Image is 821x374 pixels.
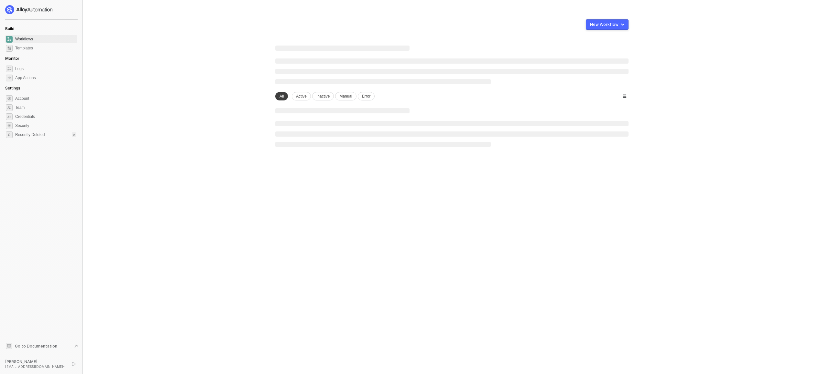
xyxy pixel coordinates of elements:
[275,92,288,100] div: All
[6,131,13,138] span: settings
[312,92,334,100] div: Inactive
[358,92,375,100] div: Error
[6,66,13,72] span: icon-logs
[6,104,13,111] span: team
[6,343,12,349] span: documentation
[6,45,13,52] span: marketplace
[73,343,79,349] span: document-arrow
[586,19,629,30] button: New Workflow
[335,92,356,100] div: Manual
[590,22,618,27] div: New Workflow
[292,92,311,100] div: Active
[15,113,76,120] span: Credentials
[15,44,76,52] span: Templates
[15,65,76,73] span: Logs
[72,132,76,137] div: 0
[15,343,57,349] span: Go to Documentation
[6,75,13,81] span: icon-app-actions
[15,95,76,102] span: Account
[6,36,13,43] span: dashboard
[72,362,76,366] span: logout
[5,5,77,14] a: logo
[15,75,36,81] div: App Actions
[5,359,66,364] div: [PERSON_NAME]
[5,364,66,369] div: [EMAIL_ADDRESS][DOMAIN_NAME] •
[15,132,45,138] span: Recently Deleted
[5,342,78,350] a: Knowledge Base
[5,26,14,31] span: Build
[5,56,19,61] span: Monitor
[6,113,13,120] span: credentials
[5,5,53,14] img: logo
[15,104,76,111] span: Team
[6,122,13,129] span: security
[5,86,20,90] span: Settings
[6,95,13,102] span: settings
[15,122,76,130] span: Security
[15,35,76,43] span: Workflows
